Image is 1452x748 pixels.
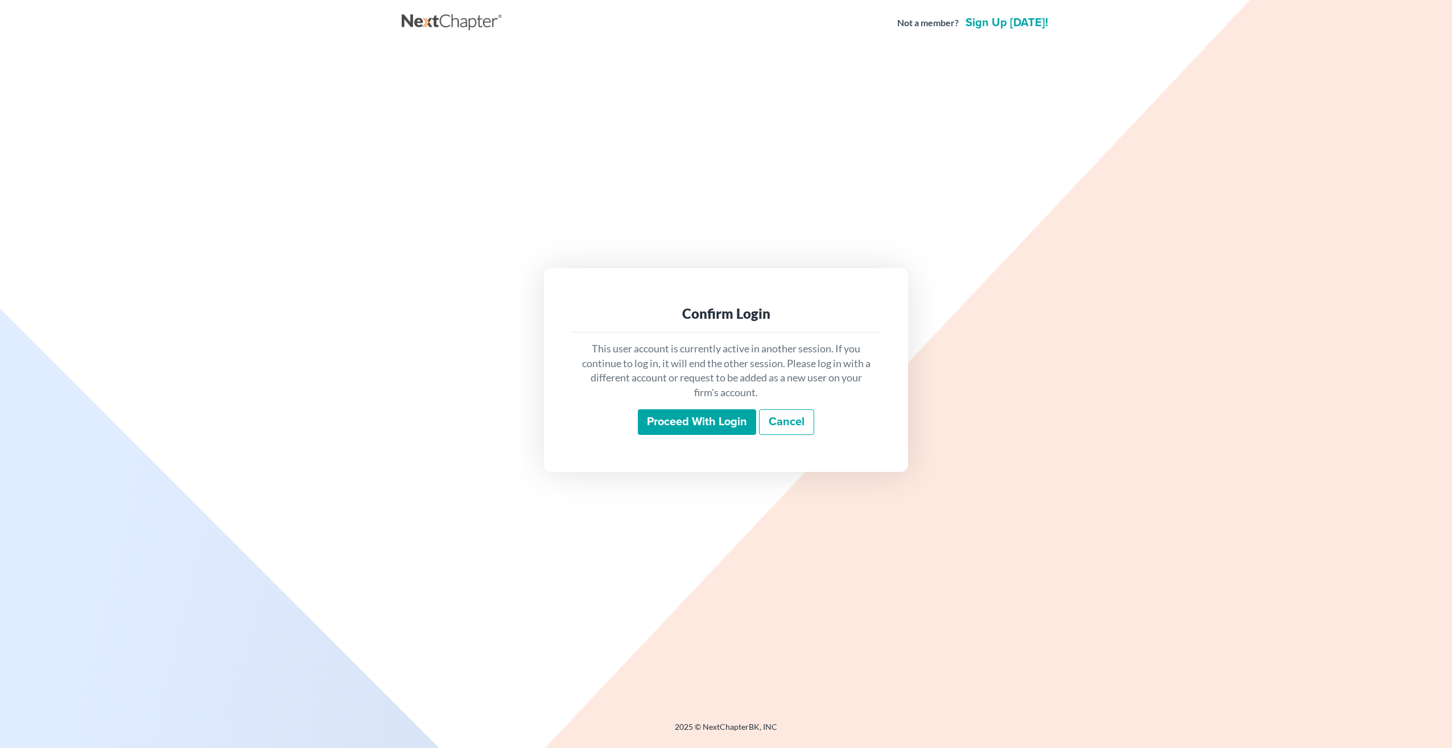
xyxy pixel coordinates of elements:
div: Confirm Login [580,305,872,323]
a: Cancel [759,409,814,435]
strong: Not a member? [897,17,959,30]
input: Proceed with login [638,409,756,435]
a: Sign up [DATE]! [963,17,1050,28]
div: 2025 © NextChapterBK, INC [402,721,1050,742]
p: This user account is currently active in another session. If you continue to log in, it will end ... [580,342,872,400]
